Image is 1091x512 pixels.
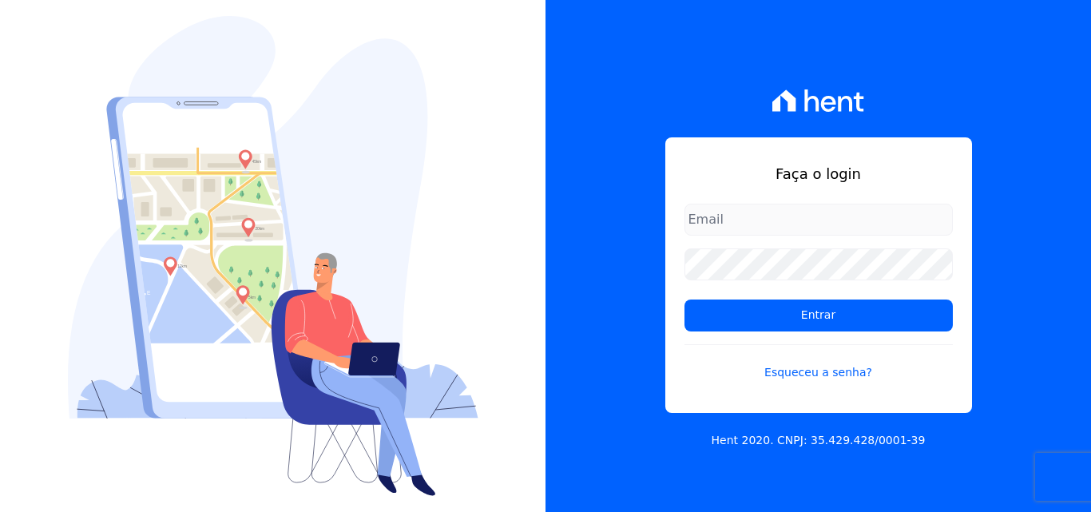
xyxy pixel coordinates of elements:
h1: Faça o login [684,163,953,185]
input: Entrar [684,300,953,331]
input: Email [684,204,953,236]
img: Login [68,16,478,496]
p: Hent 2020. CNPJ: 35.429.428/0001-39 [712,432,926,449]
a: Esqueceu a senha? [684,344,953,381]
